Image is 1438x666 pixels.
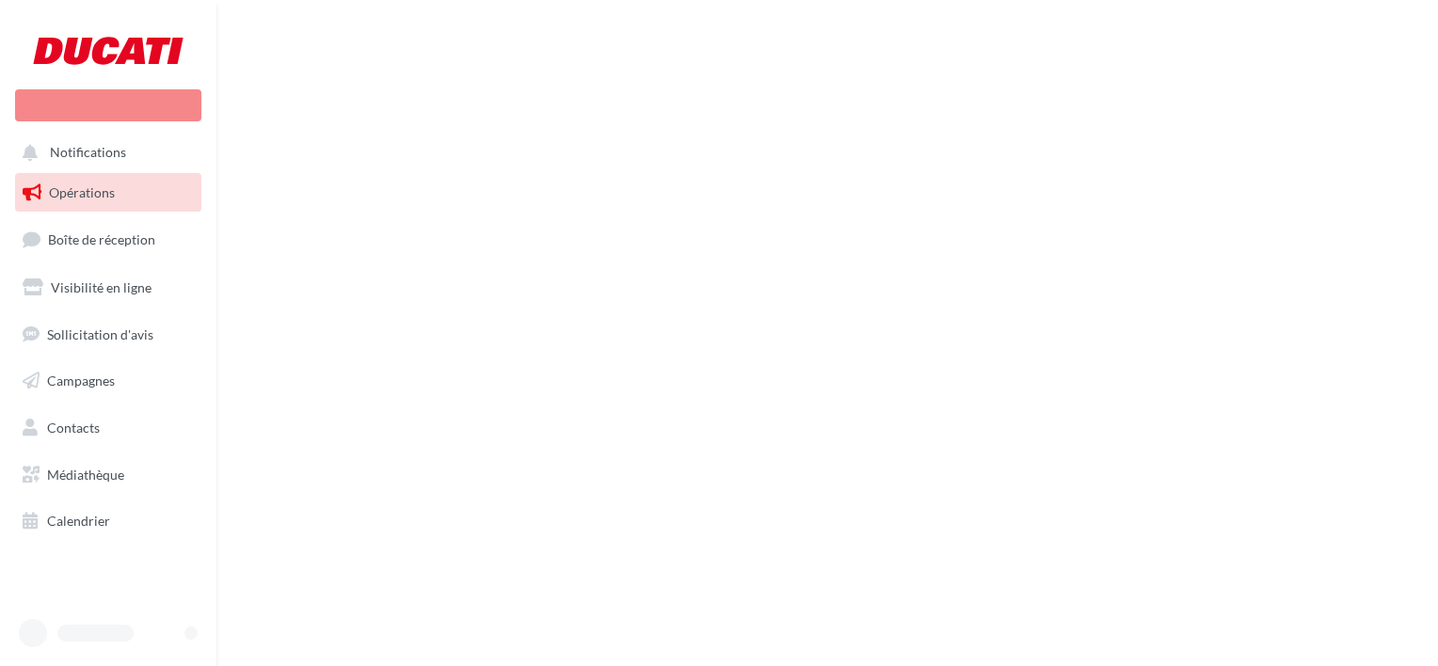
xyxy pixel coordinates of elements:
a: Campagnes [11,361,205,401]
span: Calendrier [47,513,110,529]
a: Opérations [11,173,205,213]
a: Calendrier [11,501,205,541]
a: Visibilité en ligne [11,268,205,308]
a: Boîte de réception [11,219,205,260]
div: Nouvelle campagne [15,89,201,121]
span: Campagnes [47,373,115,388]
span: Opérations [49,184,115,200]
span: Visibilité en ligne [51,279,152,295]
span: Sollicitation d'avis [47,325,153,341]
span: Notifications [50,145,126,161]
span: Médiathèque [47,467,124,483]
span: Boîte de réception [48,231,155,247]
a: Médiathèque [11,455,205,495]
span: Contacts [47,420,100,436]
a: Contacts [11,408,205,448]
a: Sollicitation d'avis [11,315,205,355]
